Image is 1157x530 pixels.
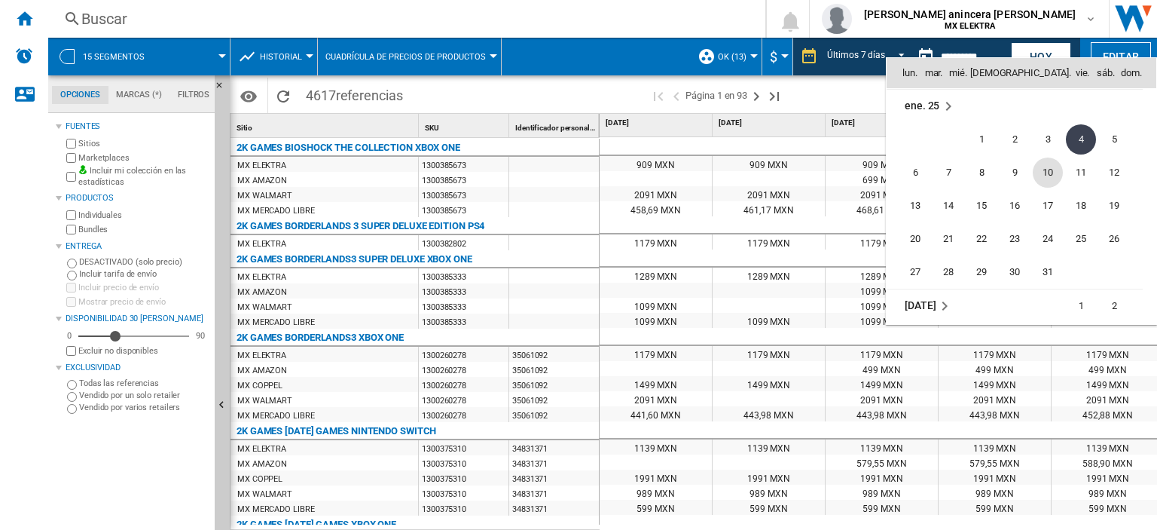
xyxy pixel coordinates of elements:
td: Thursday January 2 2025 [998,123,1031,156]
span: 10 [1033,158,1063,188]
td: Sunday January 5 2025 [1097,123,1143,156]
span: ene. 25 [905,100,939,112]
span: 1 [966,124,997,155]
tr: Week 4 [887,222,1143,256]
td: Saturday January 11 2025 [1064,156,1097,189]
span: 7 [933,158,963,188]
span: 14 [933,191,963,221]
td: February 2025 [887,289,998,323]
td: Sunday January 12 2025 [1097,156,1143,189]
span: 28 [933,257,963,287]
th: mié. [946,58,970,88]
td: Thursday January 23 2025 [998,222,1031,256]
span: 11 [1066,158,1096,188]
span: 24 [1033,224,1063,254]
td: Friday January 3 2025 [1031,123,1064,156]
span: 4 [1066,124,1096,155]
span: 2 [1099,291,1129,321]
td: Wednesday January 1 2025 [965,123,998,156]
span: 23 [1000,224,1030,254]
span: 8 [966,158,997,188]
td: Saturday February 1 2025 [1064,289,1097,323]
span: 26 [1099,224,1129,254]
tr: Week 2 [887,156,1143,189]
span: 1 [1066,291,1096,321]
th: vie. [1071,58,1094,88]
span: 5 [1099,124,1129,155]
tr: Week undefined [887,89,1143,123]
td: Saturday January 25 2025 [1064,222,1097,256]
span: 9 [1000,158,1030,188]
span: 3 [1033,124,1063,155]
td: Monday January 13 2025 [887,189,932,222]
span: 20 [900,224,930,254]
td: Thursday January 30 2025 [998,256,1031,290]
td: Wednesday January 8 2025 [965,156,998,189]
span: [DATE] [905,299,936,311]
th: lun. [887,58,921,88]
td: Monday January 27 2025 [887,256,932,290]
span: 22 [966,224,997,254]
td: Saturday January 4 2025 [1064,123,1097,156]
td: Wednesday January 22 2025 [965,222,998,256]
td: Monday January 20 2025 [887,222,932,256]
tr: Week 3 [887,189,1143,222]
span: 16 [1000,191,1030,221]
td: Tuesday January 14 2025 [932,189,965,222]
td: Thursday January 16 2025 [998,189,1031,222]
span: 13 [900,191,930,221]
td: Friday January 17 2025 [1031,189,1064,222]
td: Monday January 6 2025 [887,156,932,189]
td: Friday January 10 2025 [1031,156,1064,189]
span: 21 [933,224,963,254]
tr: Week 5 [887,256,1143,290]
td: Tuesday January 28 2025 [932,256,965,290]
span: 29 [966,257,997,287]
td: Thursday January 9 2025 [998,156,1031,189]
span: 31 [1033,257,1063,287]
span: 15 [966,191,997,221]
td: Wednesday January 15 2025 [965,189,998,222]
td: Saturday January 18 2025 [1064,189,1097,222]
span: 25 [1066,224,1096,254]
span: 12 [1099,158,1129,188]
td: Sunday February 2 2025 [1097,289,1143,323]
tr: Week 1 [887,289,1143,323]
td: Sunday January 19 2025 [1097,189,1143,222]
td: January 2025 [887,89,1143,123]
span: 18 [1066,191,1096,221]
span: 19 [1099,191,1129,221]
span: 30 [1000,257,1030,287]
tr: Week 1 [887,123,1143,156]
td: Friday January 24 2025 [1031,222,1064,256]
td: Tuesday January 21 2025 [932,222,965,256]
th: [DEMOGRAPHIC_DATA]. [970,58,1071,88]
th: mar. [921,58,945,88]
th: sáb. [1094,58,1118,88]
span: 2 [1000,124,1030,155]
td: Friday January 31 2025 [1031,256,1064,290]
td: Wednesday January 29 2025 [965,256,998,290]
md-calendar: Calendar [887,58,1156,324]
span: 17 [1033,191,1063,221]
td: Tuesday January 7 2025 [932,156,965,189]
span: 6 [900,158,930,188]
span: 27 [900,257,930,287]
td: Sunday January 26 2025 [1097,222,1143,256]
th: dom. [1118,58,1156,88]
